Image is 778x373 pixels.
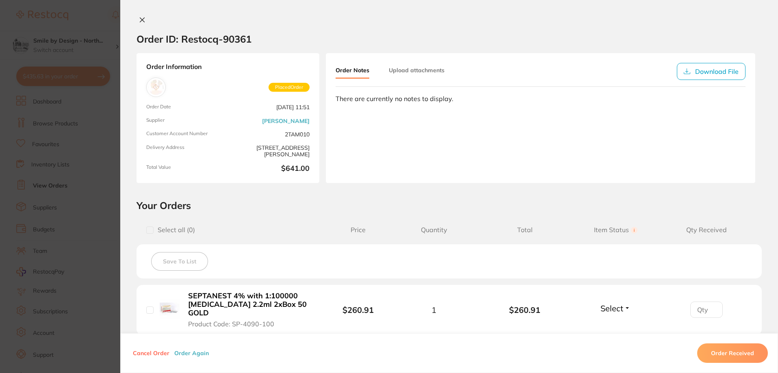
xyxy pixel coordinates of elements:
[262,118,310,124] a: [PERSON_NAME]
[186,291,316,328] button: SEPTANEST 4% with 1:100000 [MEDICAL_DATA] 2.2ml 2xBox 50 GOLD Product Code: SP-4090-100
[342,305,374,315] b: $260.91
[146,117,225,124] span: Supplier
[336,95,745,102] div: There are currently no notes to display.
[677,63,745,80] button: Download File
[146,144,225,158] span: Delivery Address
[600,303,623,313] span: Select
[154,226,195,234] span: Select all ( 0 )
[231,131,310,138] span: 2TAM010
[188,320,274,328] span: Product Code: SP-4090-100
[146,164,225,173] span: Total Value
[231,164,310,173] b: $641.00
[389,63,444,78] button: Upload attachments
[137,33,251,45] h2: Order ID: Restocq- 90361
[151,252,208,271] button: Save To List
[148,80,164,95] img: Henry Schein Halas
[130,349,172,357] button: Cancel Order
[431,305,436,315] span: 1
[697,343,768,363] button: Order Received
[231,104,310,111] span: [DATE] 11:51
[146,63,310,71] strong: Order Information
[570,226,661,234] span: Item Status
[160,299,180,319] img: SEPTANEST 4% with 1:100000 adrenalin 2.2ml 2xBox 50 GOLD
[137,199,762,211] h2: Your Orders
[231,144,310,158] span: [STREET_ADDRESS][PERSON_NAME]
[172,349,211,357] button: Order Again
[188,292,314,317] b: SEPTANEST 4% with 1:100000 [MEDICAL_DATA] 2.2ml 2xBox 50 GOLD
[269,83,310,92] span: Placed Order
[336,63,369,79] button: Order Notes
[146,104,225,111] span: Order Date
[690,302,723,318] input: Qty
[479,226,570,234] span: Total
[479,305,570,315] b: $260.91
[388,226,479,234] span: Quantity
[146,131,225,138] span: Customer Account Number
[661,226,752,234] span: Qty Received
[328,226,388,234] span: Price
[598,303,633,313] button: Select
